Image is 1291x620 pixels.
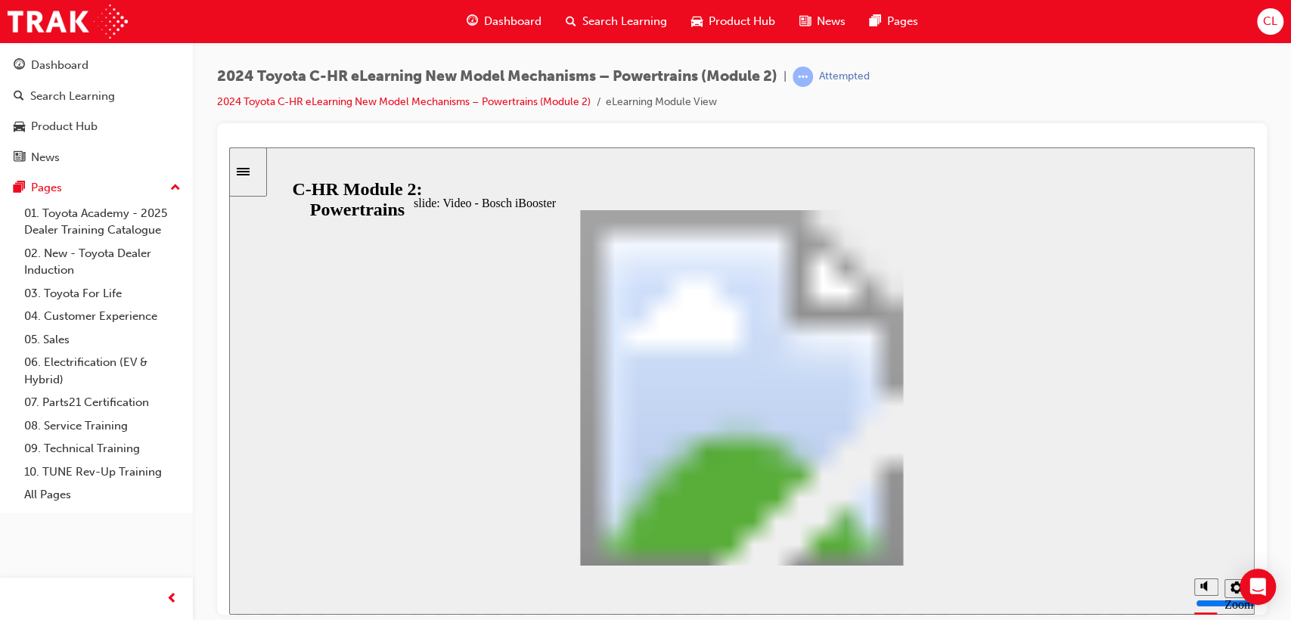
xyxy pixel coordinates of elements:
[709,13,775,30] span: Product Hub
[18,328,187,352] a: 05. Sales
[6,113,187,141] a: Product Hub
[14,90,24,104] span: search-icon
[18,305,187,328] a: 04. Customer Experience
[31,118,98,135] div: Product Hub
[858,6,930,37] a: pages-iconPages
[18,437,187,460] a: 09. Technical Training
[787,6,858,37] a: news-iconNews
[6,144,187,172] a: News
[679,6,787,37] a: car-iconProduct Hub
[166,590,178,609] span: prev-icon
[217,68,777,85] span: 2024 Toyota C-HR eLearning New Model Mechanisms – Powertrains (Module 2)
[18,460,187,484] a: 10. TUNE Rev-Up Training
[18,202,187,242] a: 01. Toyota Academy - 2025 Dealer Training Catalogue
[14,181,25,195] span: pages-icon
[8,5,128,39] img: Trak
[887,13,918,30] span: Pages
[799,12,811,31] span: news-icon
[31,149,60,166] div: News
[18,282,187,305] a: 03. Toyota For Life
[1240,569,1276,605] div: Open Intercom Messenger
[870,12,881,31] span: pages-icon
[1257,8,1283,35] button: CL
[554,6,679,37] a: search-iconSearch Learning
[957,418,1018,467] div: misc controls
[18,351,187,391] a: 06. Electrification (EV & Hybrid)
[582,13,667,30] span: Search Learning
[817,13,846,30] span: News
[14,151,25,165] span: news-icon
[784,68,787,85] span: |
[467,12,478,31] span: guage-icon
[967,450,1064,462] input: volume
[14,59,25,73] span: guage-icon
[793,67,813,87] span: learningRecordVerb_ATTEMPT-icon
[31,57,88,74] div: Dashboard
[6,51,187,79] a: Dashboard
[965,431,989,448] button: Mute (Ctrl+Alt+M)
[14,120,25,134] span: car-icon
[566,12,576,31] span: search-icon
[6,82,187,110] a: Search Learning
[217,95,591,108] a: 2024 Toyota C-HR eLearning New Model Mechanisms – Powertrains (Module 2)
[18,242,187,282] a: 02. New - Toyota Dealer Induction
[995,432,1019,451] button: Settings
[6,174,187,202] button: Pages
[6,48,187,174] button: DashboardSearch LearningProduct HubNews
[995,451,1024,491] label: Zoom to fit
[30,88,115,105] div: Search Learning
[1263,13,1277,30] span: CL
[484,13,542,30] span: Dashboard
[18,414,187,438] a: 08. Service Training
[606,94,717,111] li: eLearning Module View
[170,178,181,198] span: up-icon
[31,179,62,197] div: Pages
[819,70,870,84] div: Attempted
[455,6,554,37] a: guage-iconDashboard
[18,483,187,507] a: All Pages
[18,391,187,414] a: 07. Parts21 Certification
[691,12,703,31] span: car-icon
